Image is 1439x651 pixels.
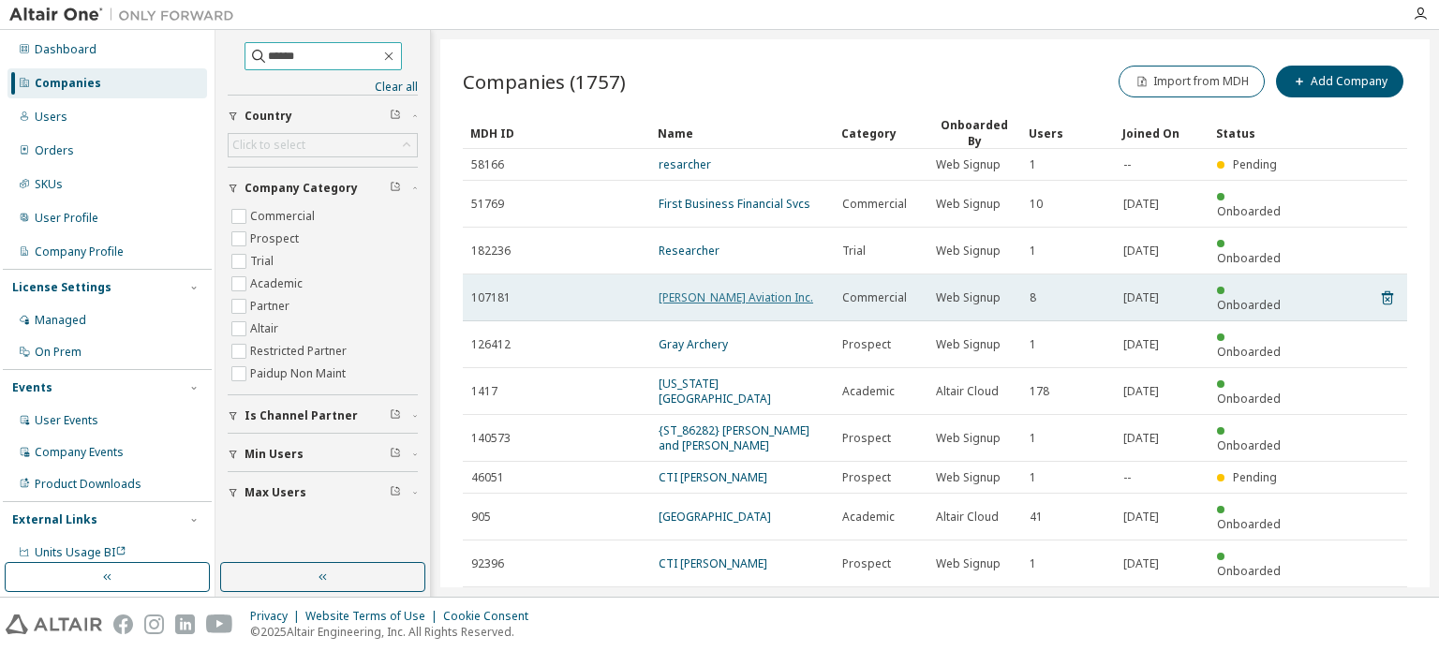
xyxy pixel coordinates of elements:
[35,445,124,460] div: Company Events
[659,422,809,453] a: {ST_86282} [PERSON_NAME] and [PERSON_NAME]
[471,556,504,571] span: 92396
[1233,156,1277,172] span: Pending
[35,143,74,158] div: Orders
[1123,431,1159,446] span: [DATE]
[1123,510,1159,525] span: [DATE]
[35,313,86,328] div: Managed
[471,384,497,399] span: 1417
[1030,431,1036,446] span: 1
[471,510,491,525] span: 905
[35,244,124,259] div: Company Profile
[471,337,511,352] span: 126412
[1030,337,1036,352] span: 1
[35,413,98,428] div: User Events
[250,609,305,624] div: Privacy
[659,336,728,352] a: Gray Archery
[1217,391,1281,407] span: Onboarded
[245,109,292,124] span: Country
[471,197,504,212] span: 51769
[936,157,1001,172] span: Web Signup
[658,118,826,148] div: Name
[250,362,349,385] label: Paidup Non Maint
[659,156,711,172] a: resarcher
[1217,250,1281,266] span: Onboarded
[471,157,504,172] span: 58166
[390,181,401,196] span: Clear filter
[936,470,1001,485] span: Web Signup
[1123,384,1159,399] span: [DATE]
[1119,66,1265,97] button: Import from MDH
[144,614,164,634] img: instagram.svg
[250,624,540,640] p: © 2025 Altair Engineering, Inc. All Rights Reserved.
[245,447,304,462] span: Min Users
[936,431,1001,446] span: Web Signup
[659,376,771,407] a: [US_STATE][GEOGRAPHIC_DATA]
[936,337,1001,352] span: Web Signup
[842,197,907,212] span: Commercial
[250,250,277,273] label: Trial
[470,118,643,148] div: MDH ID
[842,510,895,525] span: Academic
[1217,344,1281,360] span: Onboarded
[232,138,305,153] div: Click to select
[35,42,96,57] div: Dashboard
[1123,244,1159,259] span: [DATE]
[228,96,418,137] button: Country
[35,76,101,91] div: Companies
[841,118,920,148] div: Category
[6,614,102,634] img: altair_logo.svg
[936,197,1001,212] span: Web Signup
[1217,516,1281,532] span: Onboarded
[659,289,813,305] a: [PERSON_NAME] Aviation Inc.
[35,477,141,492] div: Product Downloads
[842,556,891,571] span: Prospect
[35,110,67,125] div: Users
[1217,297,1281,313] span: Onboarded
[842,384,895,399] span: Academic
[936,290,1001,305] span: Web Signup
[35,177,63,192] div: SKUs
[229,134,417,156] div: Click to select
[659,196,810,212] a: First Business Financial Svcs
[245,485,306,500] span: Max Users
[1217,563,1281,579] span: Onboarded
[1030,290,1036,305] span: 8
[305,609,443,624] div: Website Terms of Use
[1030,470,1036,485] span: 1
[471,470,504,485] span: 46051
[9,6,244,24] img: Altair One
[659,509,771,525] a: [GEOGRAPHIC_DATA]
[228,80,418,95] a: Clear all
[12,512,97,527] div: External Links
[471,431,511,446] span: 140573
[250,295,293,318] label: Partner
[659,469,767,485] a: CTI [PERSON_NAME]
[936,510,999,525] span: Altair Cloud
[842,290,907,305] span: Commercial
[463,68,626,95] span: Companies (1757)
[935,117,1014,149] div: Onboarded By
[936,244,1001,259] span: Web Signup
[1217,437,1281,453] span: Onboarded
[1216,118,1295,148] div: Status
[250,318,282,340] label: Altair
[842,431,891,446] span: Prospect
[936,384,999,399] span: Altair Cloud
[1029,118,1107,148] div: Users
[1123,470,1131,485] span: --
[175,614,195,634] img: linkedin.svg
[1123,157,1131,172] span: --
[35,345,82,360] div: On Prem
[1030,556,1036,571] span: 1
[390,109,401,124] span: Clear filter
[245,408,358,423] span: Is Channel Partner
[471,290,511,305] span: 107181
[1030,244,1036,259] span: 1
[1233,469,1277,485] span: Pending
[12,280,111,295] div: License Settings
[936,556,1001,571] span: Web Signup
[471,244,511,259] span: 182236
[250,228,303,250] label: Prospect
[1123,337,1159,352] span: [DATE]
[1217,203,1281,219] span: Onboarded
